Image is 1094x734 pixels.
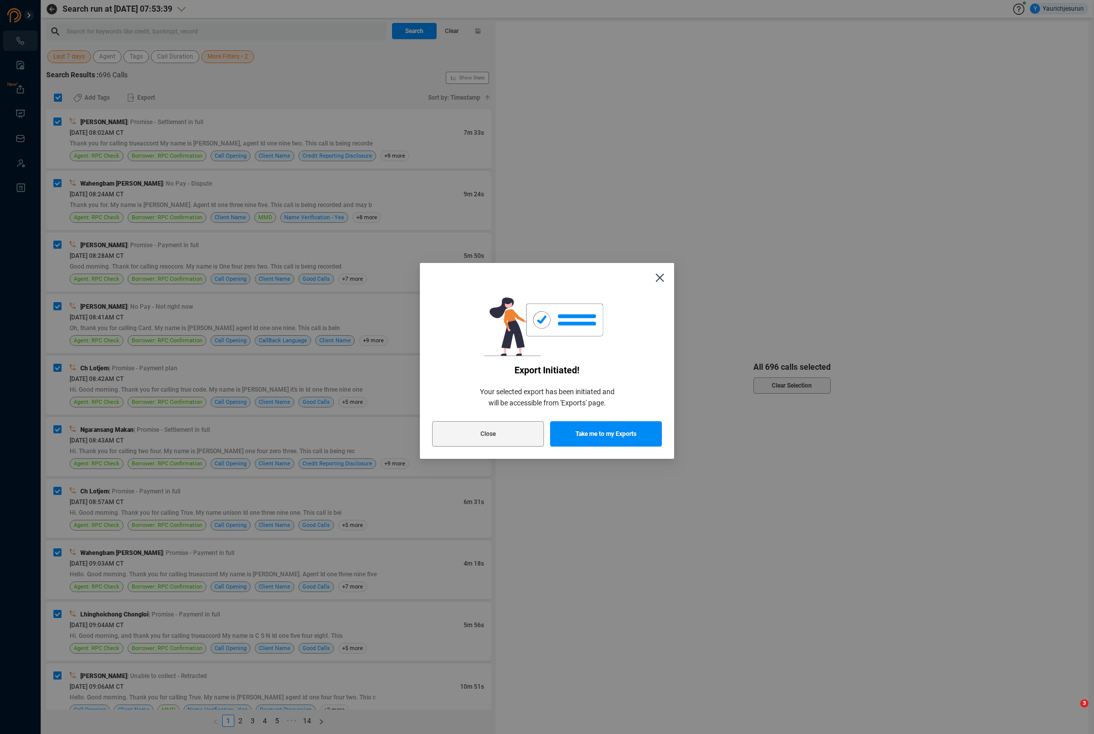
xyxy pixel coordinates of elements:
[480,421,496,447] span: Close
[646,263,674,291] button: Close
[432,421,544,447] button: Close
[432,365,662,376] span: Export initiated!
[1080,699,1088,708] span: 3
[575,421,636,447] span: Take me to my Exports
[432,386,662,397] span: Your selected export has been initiated and
[432,397,662,408] span: will be accessible from 'Exports' page.
[1059,699,1084,724] iframe: Intercom live chat
[550,421,662,447] button: Take me to my Exports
